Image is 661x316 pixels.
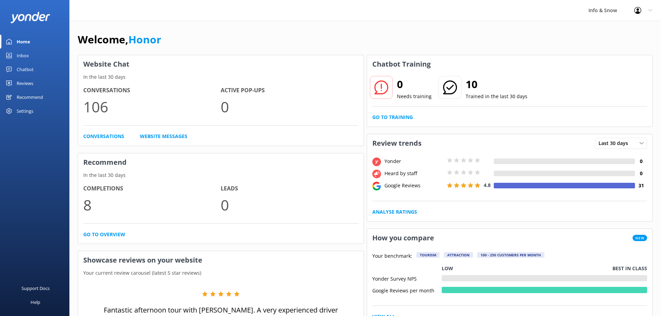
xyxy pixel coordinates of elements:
[83,86,221,95] h4: Conversations
[83,184,221,193] h4: Completions
[599,139,632,147] span: Last 30 days
[78,153,364,171] h3: Recommend
[397,76,432,93] h2: 0
[383,182,445,189] div: Google Reviews
[10,12,50,23] img: yonder-white-logo.png
[633,235,647,241] span: New
[221,95,358,118] p: 0
[17,35,30,49] div: Home
[17,49,29,62] div: Inbox
[466,76,527,93] h2: 10
[372,208,417,216] a: Analyse Ratings
[635,157,647,165] h4: 0
[83,231,125,238] a: Go to overview
[442,265,453,272] p: Low
[372,252,412,261] p: Your benchmark:
[367,134,427,152] h3: Review trends
[78,171,364,179] p: In the last 30 days
[31,295,40,309] div: Help
[140,133,187,140] a: Website Messages
[372,113,413,121] a: Go to Training
[83,133,124,140] a: Conversations
[128,32,161,46] a: Honor
[612,265,647,272] p: Best in class
[17,90,43,104] div: Recommend
[444,252,473,258] div: Attraction
[383,170,445,177] div: Heard by staff
[416,252,440,258] div: Tourism
[17,76,33,90] div: Reviews
[17,104,33,118] div: Settings
[78,73,364,81] p: In the last 30 days
[83,193,221,216] p: 8
[466,93,527,100] p: Trained in the last 30 days
[78,269,364,277] p: Your current review carousel (latest 5 star reviews)
[484,182,491,188] span: 4.8
[477,252,544,258] div: 100 - 250 customers per month
[635,170,647,177] h4: 0
[372,287,442,293] div: Google Reviews per month
[221,193,358,216] p: 0
[367,55,436,73] h3: Chatbot Training
[397,93,432,100] p: Needs training
[22,281,50,295] div: Support Docs
[221,86,358,95] h4: Active Pop-ups
[635,182,647,189] h4: 31
[17,62,34,76] div: Chatbot
[78,55,364,73] h3: Website Chat
[78,251,364,269] h3: Showcase reviews on your website
[221,184,358,193] h4: Leads
[83,95,221,118] p: 106
[383,157,445,165] div: Yonder
[367,229,439,247] h3: How you compare
[78,31,161,48] h1: Welcome,
[372,275,442,281] div: Yonder Survey NPS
